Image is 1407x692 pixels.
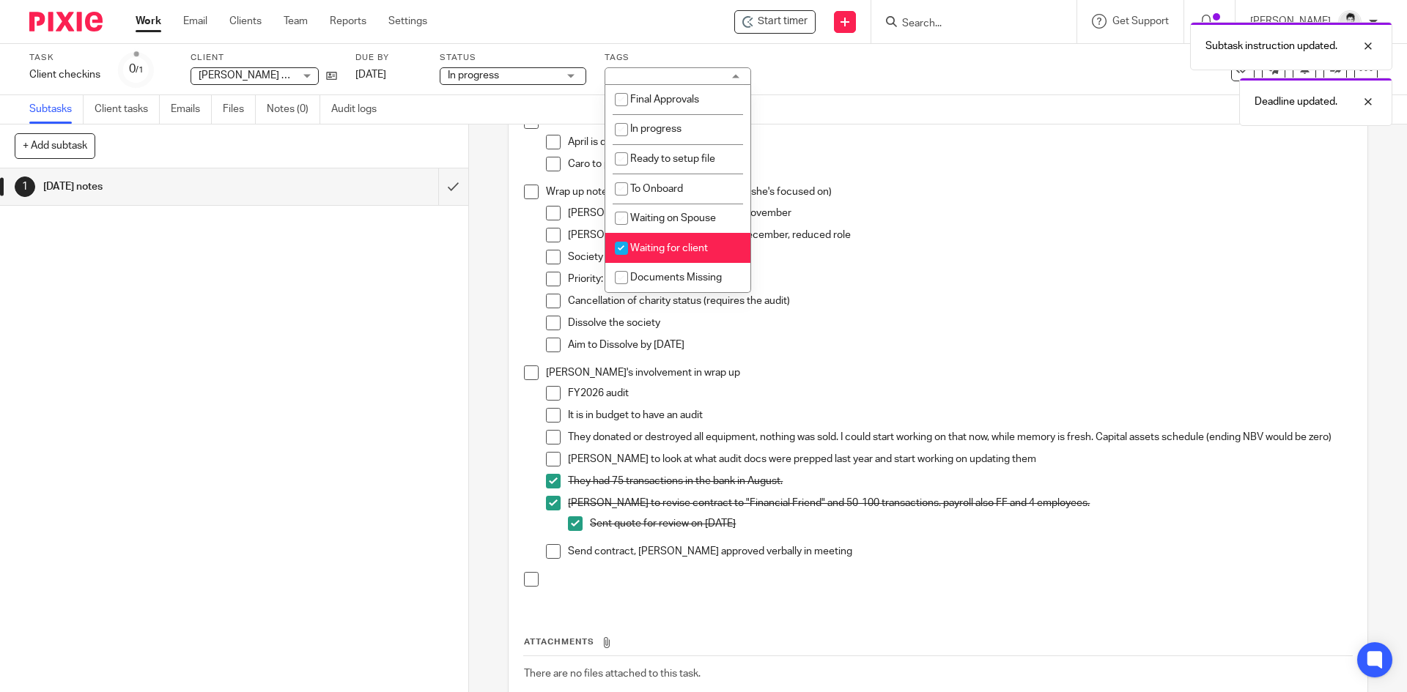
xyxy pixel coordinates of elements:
[15,133,95,158] button: + Add subtask
[546,185,1351,199] p: Wrap up notes from [PERSON_NAME] (What she's focused on)
[95,95,160,124] a: Client tasks
[630,154,715,164] span: Ready to setup file
[448,70,499,81] span: In progress
[568,294,1351,308] p: Cancellation of charity status (requires the audit)
[43,176,297,198] h1: [DATE] notes
[223,95,256,124] a: Files
[568,496,1351,510] p: [PERSON_NAME] to revise contract to "Financial Friend" and 50-100 transactions. payroll also FF a...
[524,638,594,646] span: Attachments
[546,365,1351,380] p: [PERSON_NAME]'s involvement in wrap up
[568,157,1351,171] p: Caro to process all Dext by [DATE]
[568,408,1351,423] p: It is in budget to have an audit
[568,386,1351,401] p: FY2026 audit
[630,213,716,223] span: Waiting on Spouse
[568,316,1351,330] p: Dissolve the society
[29,95,84,124] a: Subtasks
[568,228,1351,242] p: [PERSON_NAME] staying until end of December, reduced role
[136,66,144,74] small: /1
[15,176,35,197] div: 1
[129,61,144,78] div: 0
[199,70,307,81] span: [PERSON_NAME] Clinic
[568,544,1351,559] p: Send contract, [PERSON_NAME] approved verbally in meeting
[568,430,1351,444] p: They donated or destroyed all equipment, nothing was sold. I could start working on that now, whi...
[524,669,701,679] span: There are no files attached to this task.
[355,52,421,64] label: Due by
[630,124,682,134] span: In progress
[568,474,1351,488] p: They had 75 transactions in the bank in August.
[630,272,722,283] span: Documents Missing
[630,94,699,105] span: Final Approvals
[267,95,320,124] a: Notes (0)
[1205,39,1337,53] p: Subtask instruction updated.
[355,70,386,80] span: [DATE]
[568,135,1351,149] p: April is done [DATE]
[568,452,1351,466] p: [PERSON_NAME] to look at what audit docs were prepped last year and start working on updating them
[568,272,1351,286] p: Priority: FY25 audit
[734,10,816,34] div: Elizabeth Bagshaw Clinic - Client checkins
[388,14,427,29] a: Settings
[136,14,161,29] a: Work
[191,52,337,64] label: Client
[1338,10,1362,34] img: squarehead.jpg
[183,14,207,29] a: Email
[229,14,262,29] a: Clients
[171,95,212,124] a: Emails
[630,184,683,194] span: To Onboard
[29,12,103,31] img: Pixie
[590,516,1351,531] p: Sent quote for review on [DATE]
[330,14,366,29] a: Reports
[29,52,100,64] label: Task
[568,250,1351,264] p: Society wind up will be their focus
[568,206,1351,220] p: [PERSON_NAME] staying on to end of November
[331,95,388,124] a: Audit logs
[440,52,586,64] label: Status
[630,243,708,253] span: Waiting for client
[1255,94,1337,109] p: Deadline updated.
[29,67,100,82] div: Client checkins
[568,338,1351,352] p: Aim to Dissolve by [DATE]
[605,52,751,64] label: Tags
[284,14,308,29] a: Team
